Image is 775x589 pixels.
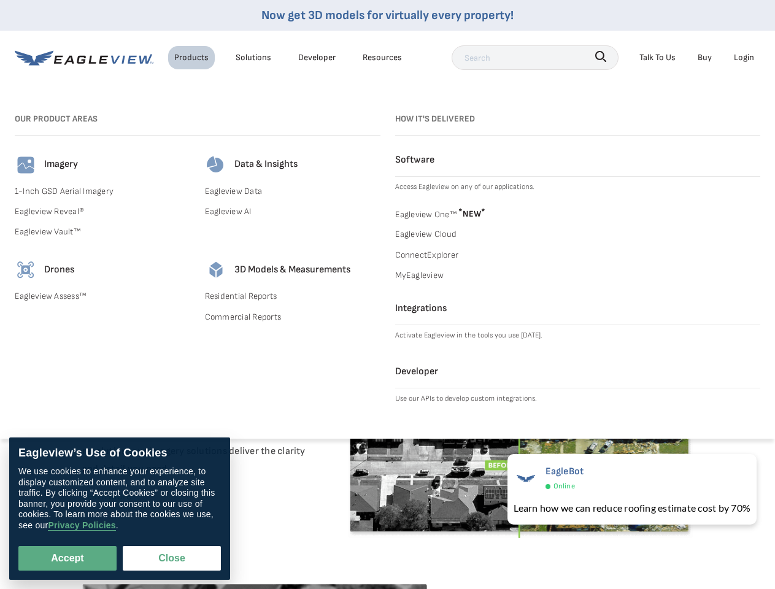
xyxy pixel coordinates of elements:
h4: 3D Models & Measurements [234,264,350,277]
h4: Developer [395,366,761,379]
img: drones-icon.svg [15,259,37,281]
div: Solutions [236,50,271,65]
div: Eagleview’s Use of Cookies [18,447,221,460]
a: Eagleview Reveal® [15,204,190,219]
button: Accept [18,546,117,571]
button: Close [123,546,221,571]
div: Login [734,50,754,65]
a: Privacy Policies [48,520,115,531]
a: Eagleview Assess™ [15,288,190,304]
p: Use our APIs to develop custom integrations. [395,393,761,404]
a: Eagleview AI [205,204,380,219]
a: Residential Reports [205,288,380,304]
h3: Our Product Areas [15,114,380,125]
span: NEW [457,209,485,219]
div: We use cookies to enhance your experience, to display customized content, and to analyze site tra... [18,466,221,531]
a: Integrations Activate Eagleview in the tools you use [DATE]. [395,302,761,341]
h4: Drones [44,264,74,277]
h4: Data & Insights [234,158,298,171]
a: Buy [698,50,712,65]
h4: Imagery [44,158,78,171]
p: Activate Eagleview in the tools you use [DATE]. [395,330,761,341]
div: Products [174,50,209,65]
span: Online [553,480,575,493]
div: Learn how we can reduce roofing estimate cost by 70% [514,501,750,515]
img: data-icon.svg [205,154,227,176]
a: MyEagleview [395,268,761,283]
span: EagleBot [546,466,584,477]
h4: Integrations [395,302,761,315]
a: Eagleview Vault™ [15,224,190,239]
a: 1-Inch GSD Aerial Imagery [15,183,190,199]
a: Eagleview One™ *NEW* [395,202,761,222]
div: Resources [363,50,402,65]
h3: How it's Delivered [395,114,761,125]
a: ConnectExplorer [395,247,761,263]
img: imagery-icon.svg [15,154,37,176]
a: Eagleview Data [205,183,380,199]
a: Now get 3D models for virtually every property! [261,8,514,23]
img: 3d-models-icon.svg [205,259,227,281]
a: Commercial Reports [205,309,380,325]
a: Eagleview Cloud [395,226,761,242]
img: EagleView Imagery [348,389,693,538]
input: Search [452,45,619,70]
a: Developer [298,50,336,65]
p: Access Eagleview on any of our applications. [395,182,761,193]
h4: Software [395,154,761,167]
img: EagleBot [514,466,538,490]
a: Developer Use our APIs to develop custom integrations. [395,366,761,404]
div: Talk To Us [639,50,676,65]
